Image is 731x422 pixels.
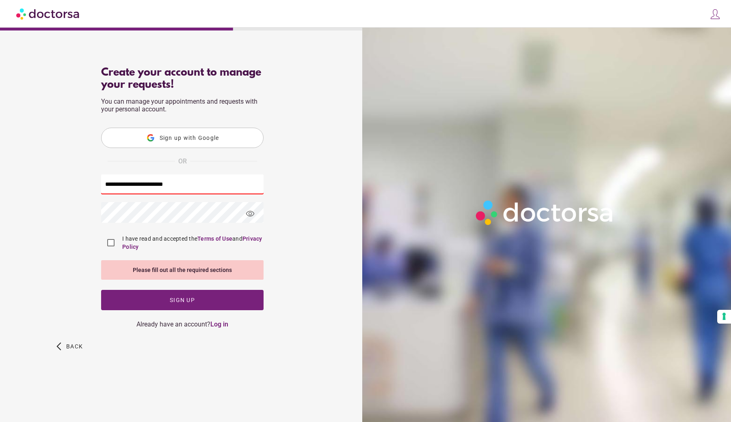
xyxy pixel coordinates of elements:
[101,260,264,280] div: Please fill out all the required sections
[239,203,261,225] span: visibility
[717,310,731,324] button: Your consent preferences for tracking technologies
[101,320,264,328] div: Already have an account?
[197,235,232,242] a: Terms of Use
[101,290,264,310] button: Sign up
[121,235,264,251] label: I have read and accepted the and
[160,135,219,141] span: Sign up with Google
[472,196,618,229] img: Logo-Doctorsa-trans-White-partial-flat.png
[122,235,262,250] a: Privacy Policy
[170,297,195,303] span: Sign up
[178,156,187,167] span: OR
[101,98,264,113] p: You can manage your appointments and requests with your personal account.
[101,67,264,91] div: Create your account to manage your requests!
[709,9,721,20] img: icons8-customer-100.png
[66,343,83,350] span: Back
[101,128,264,148] button: Sign up with Google
[16,4,80,23] img: Doctorsa.com
[53,336,86,357] button: arrow_back_ios Back
[210,320,228,328] a: Log in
